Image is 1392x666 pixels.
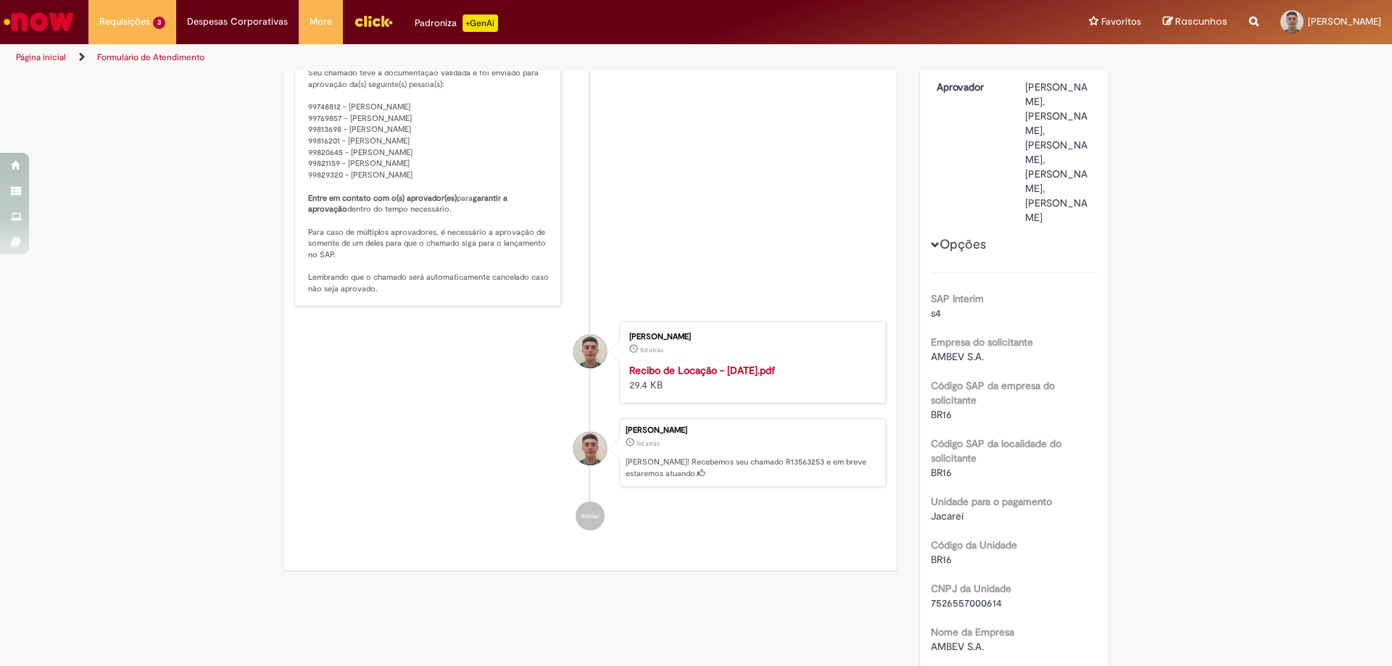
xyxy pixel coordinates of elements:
[1,7,76,36] img: ServiceNow
[931,408,952,421] span: BR16
[931,379,1055,407] b: Código SAP da empresa do solicitante
[1163,15,1227,29] a: Rascunhos
[931,582,1011,595] b: CNPJ da Unidade
[931,437,1061,465] b: Código SAP da localidade do solicitante
[629,364,775,377] a: Recibo de Locação - [DATE].pdf
[308,67,550,295] p: Seu chamado teve a documentação validada e foi enviado para aprovação da(s) seguinte(s) pessoa(s)...
[931,640,984,653] span: AMBEV S.A.
[294,418,886,488] li: Victor Henrique Cardoso Silva
[1101,14,1141,29] span: Favoritos
[308,193,457,204] b: Entre em contato com o(s) aprovador(es)
[931,538,1017,551] b: Código da Unidade
[931,336,1033,349] b: Empresa do solicitante
[931,625,1014,638] b: Nome da Empresa
[573,335,607,368] div: Victor Henrique Cardoso Silva
[1175,14,1227,28] span: Rascunhos
[931,509,964,523] span: Jacareí
[931,596,1002,609] span: 7526557000614
[97,51,204,63] a: Formulário de Atendimento
[637,439,660,448] span: 5d atrás
[931,307,941,320] span: s4
[310,14,332,29] span: More
[626,457,878,479] p: [PERSON_NAME]! Recebemos seu chamado R13563253 e em breve estaremos atuando.
[99,14,150,29] span: Requisições
[926,80,1015,94] dt: Aprovador
[637,439,660,448] time: 24/09/2025 14:23:44
[640,346,663,354] span: 5d atrás
[463,14,498,32] p: +GenAi
[16,51,66,63] a: Página inicial
[931,466,952,479] span: BR16
[1308,15,1381,28] span: [PERSON_NAME]
[640,346,663,354] time: 24/09/2025 14:18:37
[931,495,1052,508] b: Unidade para o pagamento
[626,426,878,435] div: [PERSON_NAME]
[294,9,886,546] ul: Histórico de tíquete
[931,292,984,305] b: SAP Interim
[354,10,393,32] img: click_logo_yellow_360x200.png
[931,553,952,566] span: BR16
[573,432,607,465] div: Victor Henrique Cardoso Silva
[415,14,498,32] div: Padroniza
[308,193,510,215] b: garantir a aprovação
[11,44,917,71] ul: Trilhas de página
[187,14,288,29] span: Despesas Corporativas
[1025,80,1093,225] div: [PERSON_NAME], [PERSON_NAME], [PERSON_NAME], [PERSON_NAME], [PERSON_NAME]
[629,363,871,392] div: 29.4 KB
[629,333,871,341] div: [PERSON_NAME]
[153,17,165,29] span: 3
[931,350,984,363] span: AMBEV S.A.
